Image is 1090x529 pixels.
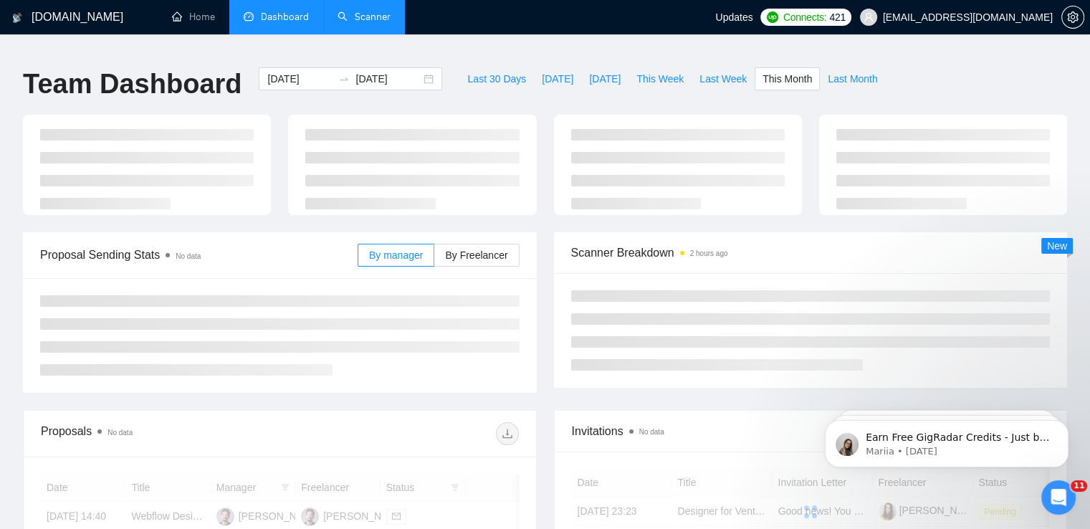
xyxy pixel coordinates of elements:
[699,71,747,87] span: Last Week
[783,9,826,25] span: Connects:
[715,11,752,23] span: Updates
[1041,480,1076,515] iframe: Intercom live chat
[1047,240,1067,252] span: New
[755,67,820,90] button: This Month
[1071,480,1087,492] span: 11
[41,422,279,445] div: Proposals
[338,73,350,85] span: to
[829,9,845,25] span: 421
[864,12,874,22] span: user
[572,422,1050,440] span: Invitations
[176,252,201,260] span: No data
[12,6,22,29] img: logo
[767,11,778,23] img: upwork-logo.png
[459,67,534,90] button: Last 30 Days
[639,428,664,436] span: No data
[23,67,242,101] h1: Team Dashboard
[628,67,692,90] button: This Week
[571,244,1051,262] span: Scanner Breakdown
[445,249,507,261] span: By Freelancer
[40,246,358,264] span: Proposal Sending Stats
[589,71,621,87] span: [DATE]
[762,71,812,87] span: This Month
[244,11,254,22] span: dashboard
[692,67,755,90] button: Last Week
[355,71,421,87] input: End date
[369,249,423,261] span: By manager
[581,67,628,90] button: [DATE]
[107,429,133,437] span: No data
[1061,11,1084,23] a: setting
[690,249,728,257] time: 2 hours ago
[172,11,215,23] a: homeHome
[467,71,526,87] span: Last 30 Days
[267,71,333,87] input: Start date
[803,390,1090,490] iframe: Intercom notifications message
[338,11,391,23] a: searchScanner
[534,67,581,90] button: [DATE]
[261,11,309,23] span: Dashboard
[636,71,684,87] span: This Week
[542,71,573,87] span: [DATE]
[338,73,350,85] span: swap-right
[1062,11,1084,23] span: setting
[1061,6,1084,29] button: setting
[828,71,877,87] span: Last Month
[820,67,885,90] button: Last Month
